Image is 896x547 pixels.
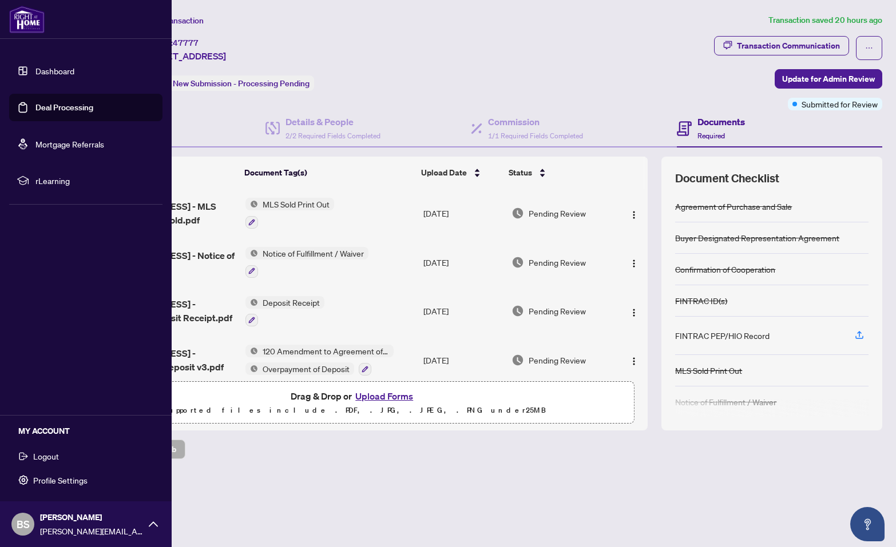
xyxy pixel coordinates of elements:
h4: Commission [488,115,583,129]
button: Status IconNotice of Fulfillment / Waiver [245,247,368,278]
div: Status: [142,75,314,91]
div: Buyer Designated Representation Agreement [675,231,839,244]
span: Pending Review [529,207,586,219]
th: Status [504,157,613,189]
h4: Documents [697,115,745,129]
img: Logo [629,210,639,219]
span: Document Checklist [675,170,779,186]
h5: MY ACCOUNT [18,425,162,437]
button: Upload Forms [352,389,417,404]
button: Status IconDeposit Receipt [245,296,324,327]
img: logo [9,6,45,33]
button: Status IconMLS Sold Print Out [245,198,334,229]
th: Upload Date [417,157,504,189]
button: Open asap [850,507,885,541]
div: FINTRAC PEP/HIO Record [675,329,770,342]
th: Document Tag(s) [240,157,417,189]
span: Status [509,166,532,179]
img: Logo [629,259,639,268]
span: rLearning [35,174,154,187]
span: BS [17,516,30,532]
td: [DATE] [419,189,507,238]
td: [DATE] [419,287,507,336]
article: Transaction saved 20 hours ago [768,14,882,27]
div: Notice of Fulfillment / Waiver [675,396,776,408]
button: Transaction Communication [714,36,849,55]
div: Transaction Communication [737,37,840,55]
span: Notice of Fulfillment / Waiver [258,247,368,259]
span: Deposit Receipt [258,296,324,309]
span: 47777 [173,38,199,48]
span: Logout [33,447,59,465]
button: Update for Admin Review [775,69,882,89]
img: Document Status [512,256,524,269]
button: Logo [625,351,643,369]
button: Profile Settings [9,470,162,490]
img: Logo [629,357,639,366]
span: Submitted for Review [802,98,878,110]
span: View Transaction [142,15,204,26]
span: [STREET_ADDRESS] [142,49,226,63]
div: FINTRAC ID(s) [675,294,727,307]
a: Deal Processing [35,102,93,113]
span: 2/2 Required Fields Completed [286,131,380,140]
td: [DATE] [419,238,507,287]
button: Logo [625,302,643,320]
div: Confirmation of Cooperation [675,263,775,276]
span: 120 Amendment to Agreement of Purchase and Sale [258,345,394,357]
button: Status Icon120 Amendment to Agreement of Purchase and SaleStatus IconOverpayment of Deposit [245,345,394,376]
span: Pending Review [529,305,586,317]
span: New Submission - Processing Pending [173,78,310,89]
img: Status Icon [245,247,258,259]
span: [PERSON_NAME] [40,511,143,524]
span: Required [697,131,725,140]
span: Overpayment of Deposit [258,362,354,375]
img: Status Icon [245,362,258,375]
img: Document Status [512,354,524,366]
button: Logo [625,253,643,271]
a: Mortgage Referrals [35,139,104,149]
span: MLS Sold Print Out [258,198,334,210]
span: ellipsis [865,44,873,52]
button: Logout [9,446,162,466]
span: 1/1 Required Fields Completed [488,131,583,140]
span: Drag & Drop orUpload FormsSupported files include .PDF, .JPG, .JPEG, .PNG under25MB [74,382,633,424]
img: Document Status [512,305,524,317]
p: Supported files include .PDF, .JPG, .JPEG, .PNG under 25 MB [81,404,627,417]
img: Document Status [512,207,524,219]
span: Pending Review [529,256,586,269]
td: [DATE] [419,336,507,385]
span: Profile Settings [33,471,88,489]
span: Update for Admin Review [782,70,875,88]
a: Dashboard [35,66,74,76]
img: Status Icon [245,198,258,210]
div: Agreement of Purchase and Sale [675,200,792,213]
div: MLS Sold Print Out [675,364,742,377]
span: [PERSON_NAME][EMAIL_ADDRESS][PERSON_NAME][DOMAIN_NAME] [40,525,143,537]
span: Pending Review [529,354,586,366]
img: Logo [629,308,639,317]
span: Upload Date [421,166,467,179]
img: Status Icon [245,296,258,309]
span: Drag & Drop or [291,389,417,404]
img: Status Icon [245,345,258,357]
h4: Details & People [286,115,380,129]
button: Logo [625,204,643,222]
